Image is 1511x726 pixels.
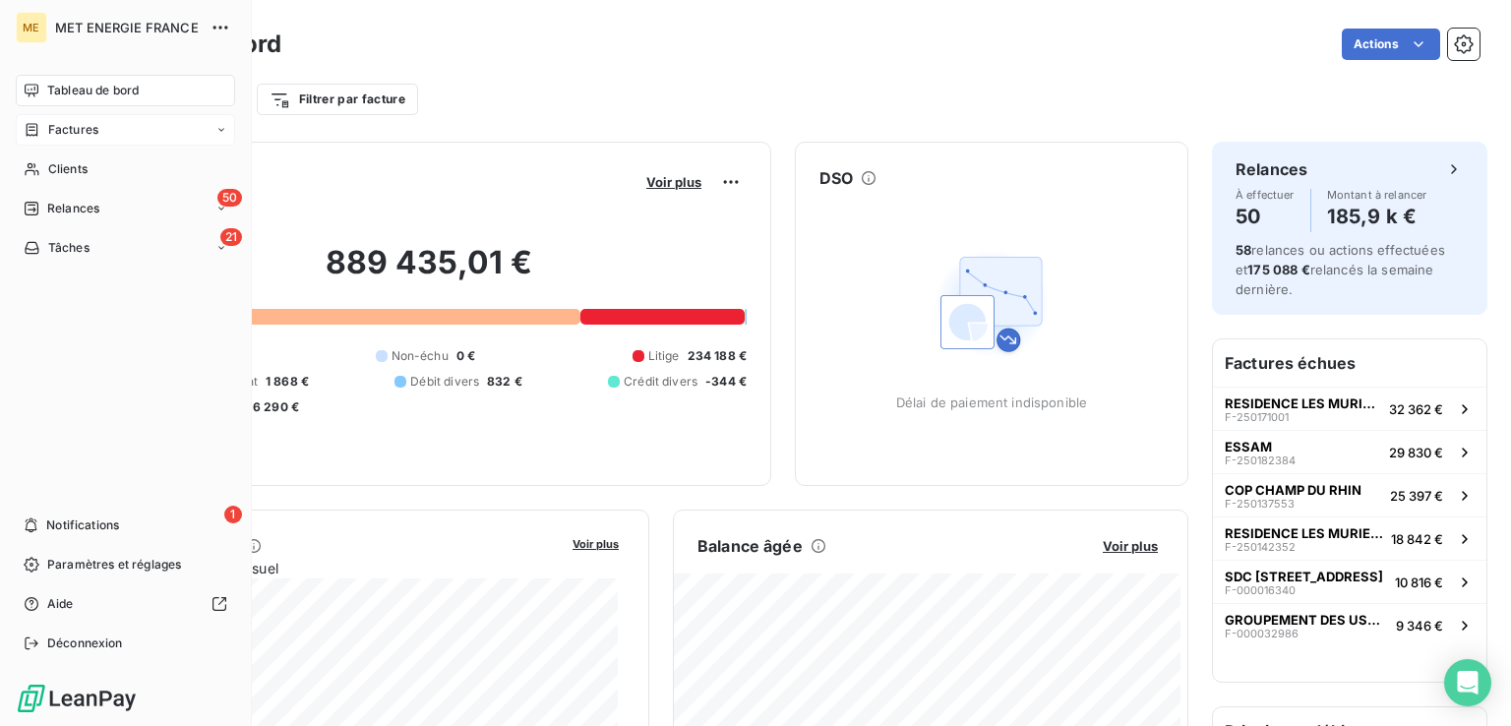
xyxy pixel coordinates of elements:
[1225,482,1361,498] span: COP CHAMP DU RHIN
[1389,401,1443,417] span: 32 362 €
[1444,659,1491,706] div: Open Intercom Messenger
[16,12,47,43] div: ME
[1225,395,1381,411] span: RESIDENCE LES MURIERS
[456,347,475,365] span: 0 €
[1213,603,1486,646] button: GROUPEMENT DES USAGERS DE L'ABATTOIR D'F-0000329869 346 €
[47,200,99,217] span: Relances
[224,506,242,523] span: 1
[573,537,619,551] span: Voir plus
[46,516,119,534] span: Notifications
[1236,189,1295,201] span: À effectuer
[1236,201,1295,232] h4: 50
[1236,242,1251,258] span: 58
[1213,430,1486,473] button: ESSAMF-25018238429 830 €
[567,534,625,552] button: Voir plus
[47,556,181,574] span: Paramètres et réglages
[705,373,747,391] span: -344 €
[1225,612,1388,628] span: GROUPEMENT DES USAGERS DE L'ABATTOIR D'
[1225,454,1296,466] span: F-250182384
[48,121,98,139] span: Factures
[247,398,299,416] span: -6 290 €
[1213,339,1486,387] h6: Factures échues
[929,241,1055,367] img: Empty state
[1390,488,1443,504] span: 25 397 €
[217,189,242,207] span: 50
[111,558,559,578] span: Chiffre d'affaires mensuel
[487,373,522,391] span: 832 €
[1391,531,1443,547] span: 18 842 €
[392,347,449,365] span: Non-échu
[16,683,138,714] img: Logo LeanPay
[47,635,123,652] span: Déconnexion
[1097,537,1164,555] button: Voir plus
[48,160,88,178] span: Clients
[410,373,479,391] span: Débit divers
[47,82,139,99] span: Tableau de bord
[1225,525,1383,541] span: RESIDENCE LES MURIERS
[1225,541,1296,553] span: F-250142352
[257,84,418,115] button: Filtrer par facture
[220,228,242,246] span: 21
[819,166,853,190] h6: DSO
[1225,439,1272,454] span: ESSAM
[16,588,235,620] a: Aide
[1213,387,1486,430] button: RESIDENCE LES MURIERSF-25017100132 362 €
[55,20,199,35] span: MET ENERGIE FRANCE
[624,373,697,391] span: Crédit divers
[1225,498,1295,510] span: F-250137553
[697,534,803,558] h6: Balance âgée
[266,373,309,391] span: 1 868 €
[47,595,74,613] span: Aide
[688,347,747,365] span: 234 188 €
[648,347,680,365] span: Litige
[1389,445,1443,460] span: 29 830 €
[896,394,1088,410] span: Délai de paiement indisponible
[1103,538,1158,554] span: Voir plus
[1213,473,1486,516] button: COP CHAMP DU RHINF-25013755325 397 €
[1225,411,1289,423] span: F-250171001
[1327,189,1427,201] span: Montant à relancer
[1342,29,1440,60] button: Actions
[1213,516,1486,560] button: RESIDENCE LES MURIERSF-25014235218 842 €
[646,174,701,190] span: Voir plus
[1396,618,1443,634] span: 9 346 €
[111,243,747,302] h2: 889 435,01 €
[1225,584,1296,596] span: F-000016340
[1213,560,1486,603] button: SDC [STREET_ADDRESS]F-00001634010 816 €
[1236,242,1445,297] span: relances ou actions effectuées et relancés la semaine dernière.
[1247,262,1309,277] span: 175 088 €
[1395,575,1443,590] span: 10 816 €
[1225,628,1299,639] span: F-000032986
[1225,569,1383,584] span: SDC [STREET_ADDRESS]
[1236,157,1307,181] h6: Relances
[640,173,707,191] button: Voir plus
[48,239,90,257] span: Tâches
[1327,201,1427,232] h4: 185,9 k €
